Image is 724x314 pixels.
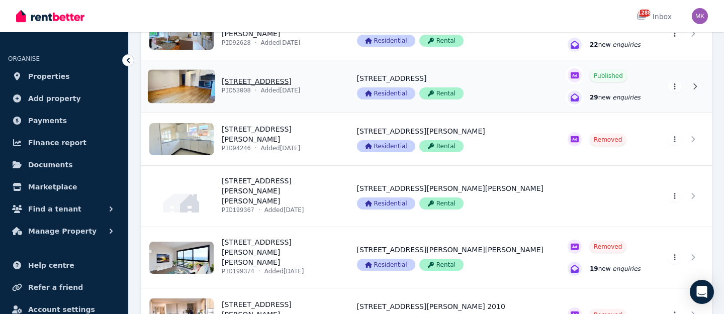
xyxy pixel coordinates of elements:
[556,227,656,288] a: View details for 4/14 St Thomas St, Bronte
[639,10,651,17] span: 1288
[8,88,120,109] a: Add property
[345,60,556,113] a: View details for 3/73 Curlewis Street, Bondi Beach
[668,28,682,40] button: More options
[345,8,556,60] a: View details for 3/51 Francis Street, Bondi Beach
[28,281,83,293] span: Refer a friend
[141,113,345,165] a: View details for 4/11 William Street, Rose Bay
[668,133,682,145] button: More options
[28,203,81,215] span: Find a tenant
[28,159,73,171] span: Documents
[28,92,81,104] span: Add property
[345,227,556,288] a: View details for 4/14 St Thomas St, Bronte
[668,80,682,92] button: More options
[8,221,120,241] button: Manage Property
[8,177,120,197] a: Marketplace
[556,8,656,60] a: View details for 3/51 Francis Street, Bondi Beach
[656,227,712,288] a: View details for 4/14 St Thomas St, Bronte
[656,60,712,113] a: View details for 3/73 Curlewis Street, Bondi Beach
[8,66,120,86] a: Properties
[8,277,120,297] a: Refer a friend
[668,190,682,202] button: More options
[8,55,40,62] span: ORGANISE
[556,113,656,165] a: View details for 4/11 William Street, Rose Bay
[656,8,712,60] a: View details for 3/51 Francis Street, Bondi Beach
[28,259,74,271] span: Help centre
[345,113,556,165] a: View details for 4/11 William Street, Rose Bay
[28,225,97,237] span: Manage Property
[656,166,712,227] a: View details for 4/14 St Thomas St, Bronte
[141,8,345,60] a: View details for 3/51 Francis Street, Bondi Beach
[28,137,86,149] span: Finance report
[28,70,70,82] span: Properties
[345,166,556,227] a: View details for 4/14 St Thomas St, Bronte
[692,8,708,24] img: Maor Kirsner
[8,255,120,275] a: Help centre
[8,111,120,131] a: Payments
[690,280,714,304] div: Open Intercom Messenger
[637,12,672,22] div: Inbox
[668,252,682,264] button: More options
[28,115,67,127] span: Payments
[28,181,77,193] span: Marketplace
[8,155,120,175] a: Documents
[556,166,656,227] a: View details for 4/14 St Thomas St, Bronte
[556,60,656,113] a: View details for 3/73 Curlewis Street, Bondi Beach
[16,9,84,24] img: RentBetter
[656,113,712,165] a: View details for 4/11 William Street, Rose Bay
[141,60,345,113] a: View details for 3/73 Curlewis Street, Bondi Beach
[141,227,345,288] a: View details for 4/14 St Thomas St, Bronte
[141,166,345,227] a: View details for 4/14 St Thomas St, Bronte
[8,133,120,153] a: Finance report
[8,199,120,219] button: Find a tenant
